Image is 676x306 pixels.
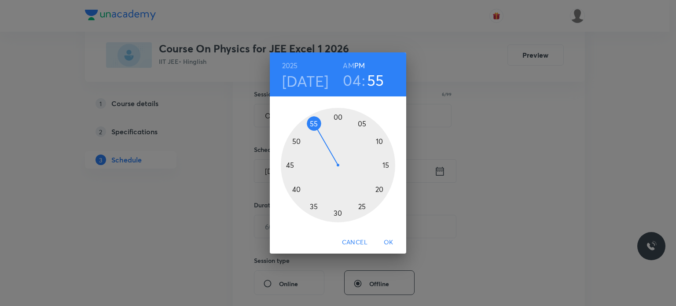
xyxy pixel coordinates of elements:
button: [DATE] [282,72,329,90]
span: OK [378,237,399,248]
h3: : [362,71,365,89]
button: AM [343,59,354,72]
button: OK [375,234,403,251]
button: 04 [343,71,361,89]
button: 2025 [282,59,298,72]
button: PM [354,59,365,72]
span: Cancel [342,237,367,248]
button: 55 [367,71,384,89]
button: Cancel [338,234,371,251]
